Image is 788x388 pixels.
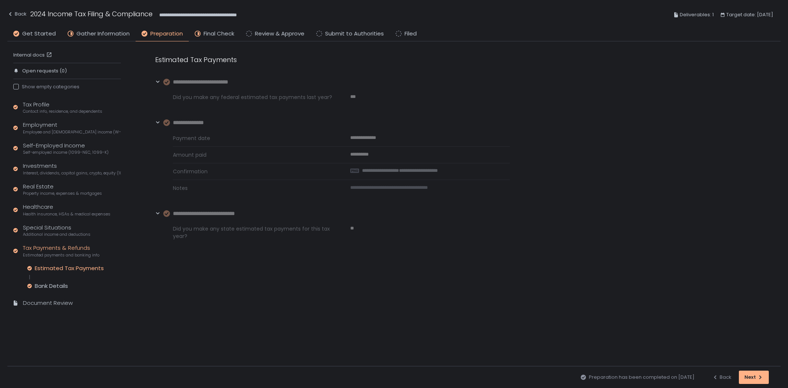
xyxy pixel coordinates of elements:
[325,30,384,38] span: Submit to Authorities
[23,252,99,258] span: Estimated payments and banking info
[22,68,67,74] span: Open requests (0)
[173,135,332,142] span: Payment date
[173,184,332,192] span: Notes
[712,374,731,381] div: Back
[30,9,153,19] h1: 2024 Income Tax Filing & Compliance
[23,150,109,155] span: Self-employed income (1099-NEC, 1099-K)
[23,129,121,135] span: Employee and [DEMOGRAPHIC_DATA] income (W-2s)
[23,121,121,135] div: Employment
[173,93,332,101] span: Did you make any federal estimated tax payments last year?
[35,282,68,290] div: Bank Details
[23,232,91,237] span: Additional income and deductions
[76,30,130,38] span: Gather Information
[23,109,102,114] span: Contact info, residence, and dependents
[23,162,121,176] div: Investments
[23,191,102,196] span: Property income, expenses & mortgages
[173,151,332,159] span: Amount paid
[23,183,102,197] div: Real Estate
[150,30,183,38] span: Preparation
[7,10,27,18] div: Back
[712,371,731,384] button: Back
[405,30,417,38] span: Filed
[23,170,121,176] span: Interest, dividends, capital gains, crypto, equity (1099s, K-1s)
[23,299,73,307] div: Document Review
[726,10,773,19] span: Target date: [DATE]
[23,244,99,258] div: Tax Payments & Refunds
[173,225,332,240] span: Did you make any state estimated tax payments for this tax year?
[173,168,332,175] span: Confirmation
[13,52,54,58] a: Internal docs
[589,374,695,381] span: Preparation has been completed on [DATE]
[23,101,102,115] div: Tax Profile
[23,203,110,217] div: Healthcare
[23,224,91,238] div: Special Situations
[739,371,769,384] button: Next
[255,30,304,38] span: Review & Approve
[23,142,109,156] div: Self-Employed Income
[23,211,110,217] span: Health insurance, HSAs & medical expenses
[35,265,104,272] div: Estimated Tax Payments
[744,374,763,381] div: Next
[22,30,56,38] span: Get Started
[680,10,714,19] span: Deliverables: 1
[204,30,234,38] span: Final Check
[7,9,27,21] button: Back
[155,55,510,65] div: Estimated Tax Payments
